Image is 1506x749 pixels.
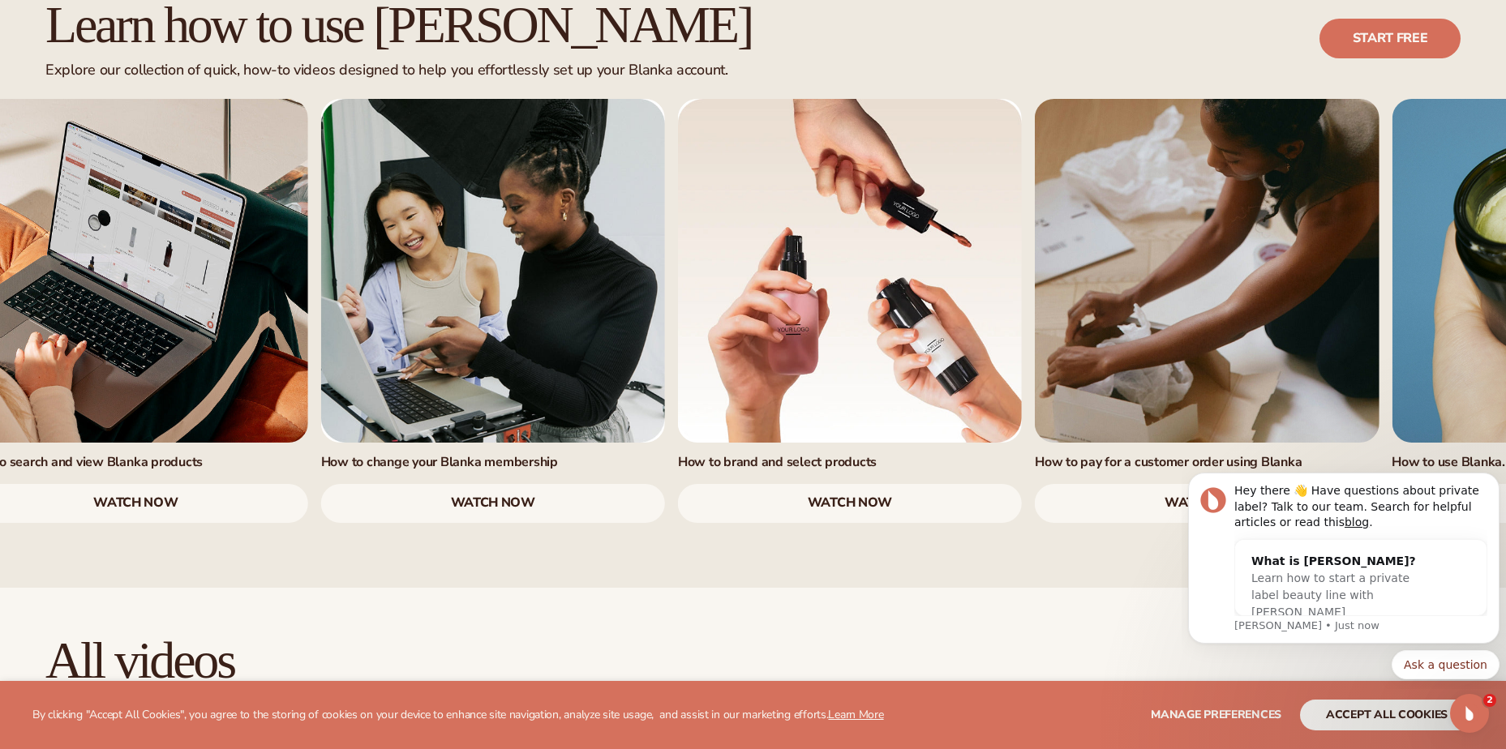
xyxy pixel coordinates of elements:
div: 5 / 7 [678,99,1022,523]
iframe: Intercom notifications message [1182,458,1506,689]
h2: All videos [45,633,1461,687]
a: watch now [678,484,1022,523]
a: watch now [1035,484,1379,523]
h3: How to pay for a customer order using Blanka [1035,454,1379,471]
div: 4 / 7 [321,99,665,523]
iframe: Intercom live chat [1450,694,1489,733]
p: By clicking "Accept All Cookies", you agree to the storing of cookies on your device to enhance s... [32,708,884,722]
h3: How to brand and select products [678,454,1022,471]
a: Learn More [828,707,883,722]
a: Start free [1319,19,1461,58]
div: Explore our collection of quick, how-to videos designed to help you effortlessly set up your Blan... [45,62,752,79]
span: 2 [1483,694,1496,707]
button: accept all cookies [1300,700,1474,730]
span: Manage preferences [1151,707,1281,722]
div: 6 / 7 [1035,99,1379,523]
button: Manage preferences [1151,700,1281,730]
a: watch now [321,484,665,523]
h3: How to change your Blanka membership [321,454,665,471]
